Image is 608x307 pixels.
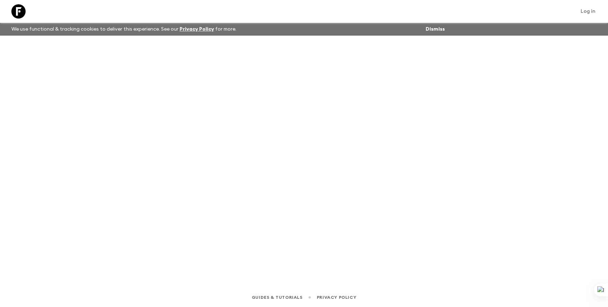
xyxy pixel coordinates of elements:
[9,23,239,36] p: We use functional & tracking cookies to deliver this experience. See our for more.
[424,24,447,34] button: Dismiss
[577,6,599,16] a: Log in
[180,27,214,32] a: Privacy Policy
[252,293,303,301] a: Guides & Tutorials
[317,293,356,301] a: Privacy Policy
